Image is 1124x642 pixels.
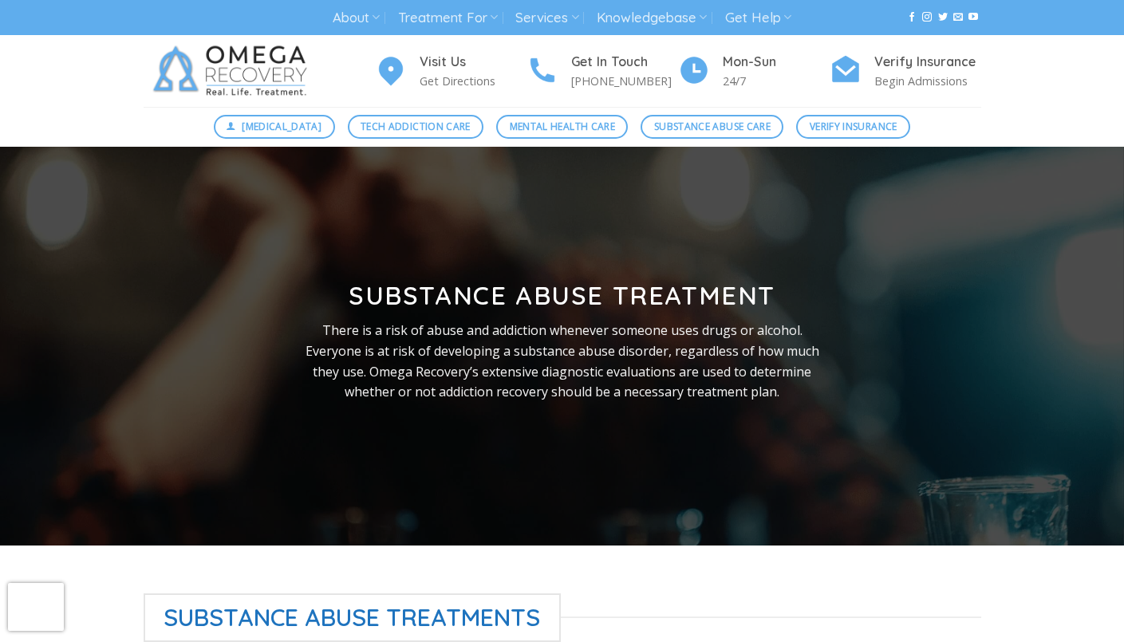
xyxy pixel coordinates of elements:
[874,72,981,90] p: Begin Admissions
[214,115,335,139] a: [MEDICAL_DATA]
[810,119,897,134] span: Verify Insurance
[641,115,783,139] a: Substance Abuse Care
[723,72,830,90] p: 24/7
[420,72,527,90] p: Get Directions
[496,115,628,139] a: Mental Health Care
[144,35,323,107] img: Omega Recovery
[398,3,498,33] a: Treatment For
[349,279,775,311] strong: Substance Abuse Treatment
[723,52,830,73] h4: Mon-Sun
[597,3,707,33] a: Knowledgebase
[830,52,981,91] a: Verify Insurance Begin Admissions
[510,119,615,134] span: Mental Health Care
[348,115,484,139] a: Tech Addiction Care
[907,12,917,23] a: Follow on Facebook
[796,115,910,139] a: Verify Insurance
[571,52,678,73] h4: Get In Touch
[874,52,981,73] h4: Verify Insurance
[375,52,527,91] a: Visit Us Get Directions
[304,321,821,402] p: There is a risk of abuse and addiction whenever someone uses drugs or alcohol. Everyone is at ris...
[515,3,578,33] a: Services
[144,593,562,642] span: Substance Abuse Treatments
[361,119,471,134] span: Tech Addiction Care
[527,52,678,91] a: Get In Touch [PHONE_NUMBER]
[922,12,932,23] a: Follow on Instagram
[938,12,948,23] a: Follow on Twitter
[333,3,380,33] a: About
[242,119,321,134] span: [MEDICAL_DATA]
[420,52,527,73] h4: Visit Us
[8,583,64,631] iframe: reCAPTCHA
[571,72,678,90] p: [PHONE_NUMBER]
[968,12,978,23] a: Follow on YouTube
[654,119,771,134] span: Substance Abuse Care
[725,3,791,33] a: Get Help
[953,12,963,23] a: Send us an email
